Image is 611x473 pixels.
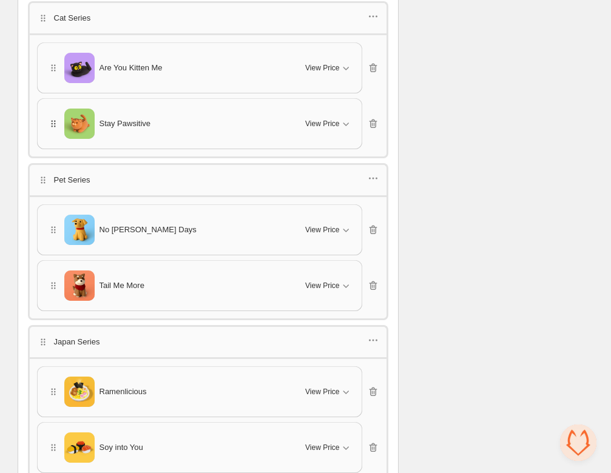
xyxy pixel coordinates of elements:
[305,63,339,73] span: View Price
[305,387,339,397] span: View Price
[54,174,90,186] p: Pet Series
[100,441,143,454] span: Soy into You
[64,377,95,407] img: Ramenlicious
[54,336,100,348] p: Japan Series
[100,386,147,398] span: Ramenlicious
[100,280,144,292] span: Tail Me More
[298,58,359,78] button: View Price
[64,109,95,139] img: Stay Pawsitive
[560,424,596,461] div: Open chat
[100,62,163,74] span: Are You Kitten Me
[298,220,359,240] button: View Price
[298,382,359,401] button: View Price
[305,281,339,290] span: View Price
[298,276,359,295] button: View Price
[305,225,339,235] span: View Price
[100,224,197,236] span: No [PERSON_NAME] Days
[298,114,359,133] button: View Price
[298,438,359,457] button: View Price
[64,215,95,245] img: No Ruff Days
[305,119,339,129] span: View Price
[64,270,95,301] img: Tail Me More
[305,443,339,452] span: View Price
[54,12,91,24] p: Cat Series
[64,53,95,83] img: Are You Kitten Me
[100,118,151,130] span: Stay Pawsitive
[64,432,95,463] img: Soy into You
